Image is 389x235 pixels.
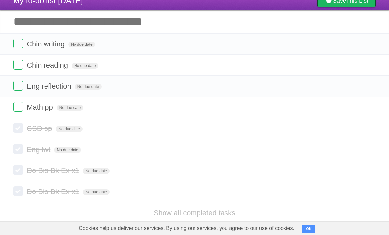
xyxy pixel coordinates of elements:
[302,225,315,233] button: OK
[68,42,95,47] span: No due date
[27,82,73,90] span: Eng reflection
[13,186,23,196] label: Done
[27,188,81,196] span: Do Bio Bk Ex x1
[72,222,301,235] span: Cookies help us deliver our services. By using our services, you agree to our use of cookies.
[83,189,109,195] span: No due date
[27,145,52,154] span: Eng lwt
[27,103,55,111] span: Math pp
[13,123,23,133] label: Done
[56,126,82,132] span: No due date
[13,144,23,154] label: Done
[72,63,98,69] span: No due date
[27,61,70,69] span: Chin reading
[27,40,66,48] span: Chin writing
[13,102,23,112] label: Done
[13,60,23,70] label: Done
[13,81,23,91] label: Done
[54,147,81,153] span: No due date
[13,39,23,48] label: Done
[13,165,23,175] label: Done
[154,209,235,217] a: Show all completed tasks
[83,168,109,174] span: No due date
[27,124,54,132] span: CSD pp
[75,84,102,90] span: No due date
[57,105,83,111] span: No due date
[27,166,81,175] span: Do Bio Bk Ex x1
